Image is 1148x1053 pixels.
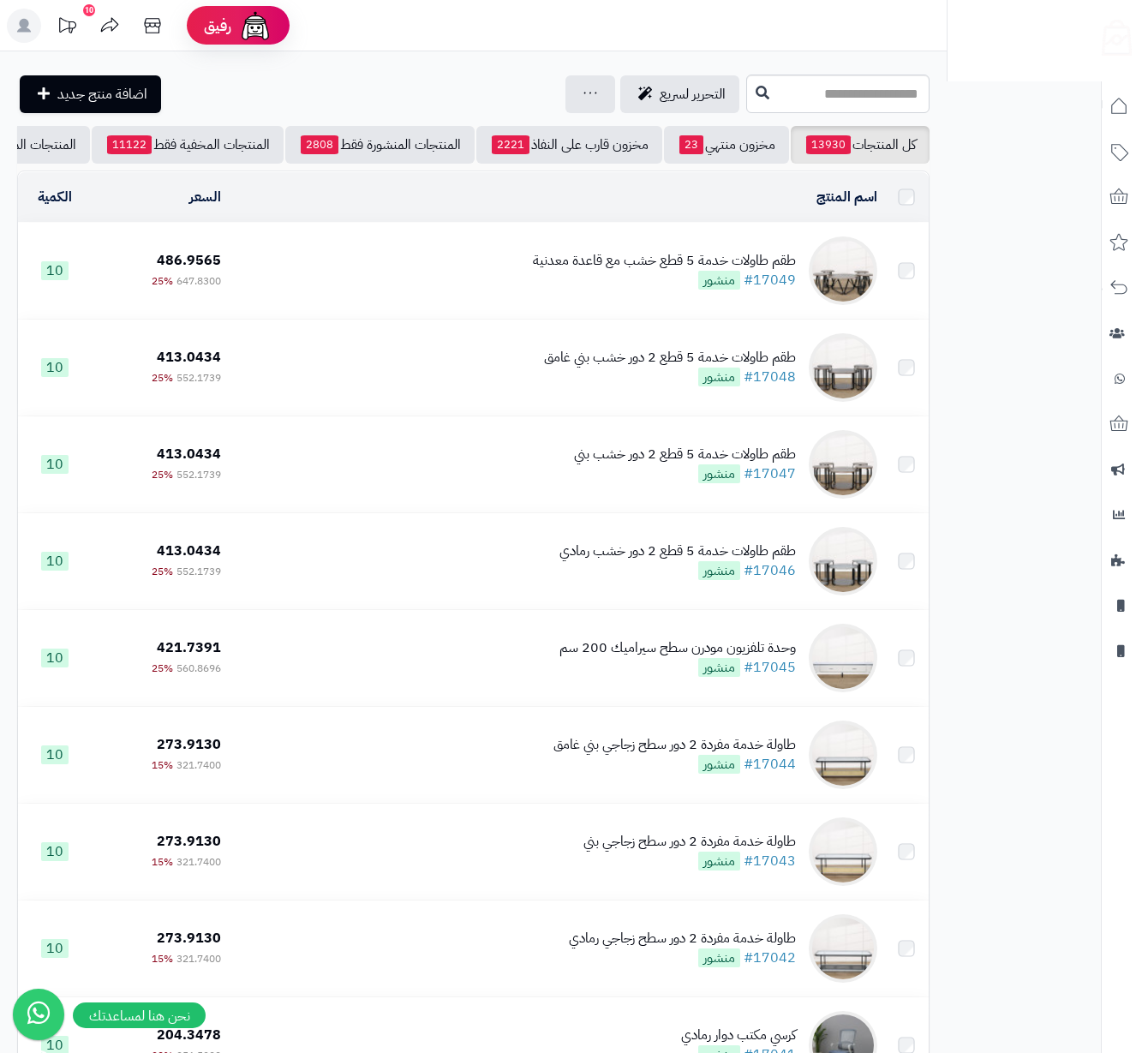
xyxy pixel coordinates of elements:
[809,624,877,692] img: وحدة تلفزيون مودرن سطح سيراميك 200 سم
[492,135,529,154] span: 2221
[698,948,740,967] span: منشور
[152,370,173,386] span: 25%
[176,273,221,289] span: 647.8300
[660,84,726,105] span: التحرير لسريع
[544,348,796,368] div: طقم طاولات خدمة 5 قطع 2 دور خشب بني غامق
[152,467,173,482] span: 25%
[152,757,173,773] span: 15%
[41,455,69,474] span: 10
[45,9,88,47] a: تحديثات المنصة
[791,126,930,164] a: كل المنتجات13930
[41,745,69,764] span: 10
[38,187,72,207] a: الكمية
[238,9,272,43] img: ai-face.png
[1091,13,1132,56] img: logo
[806,135,851,154] span: 13930
[809,817,877,886] img: طاولة خدمة مفردة 2 دور سطح زجاجي بني
[285,126,475,164] a: المنتجات المنشورة فقط2808
[698,852,740,871] span: منشور
[698,464,740,483] span: منشور
[698,658,740,677] span: منشور
[107,135,152,154] span: 11122
[744,270,796,290] a: #17049
[157,347,221,368] span: 413.0434
[152,273,173,289] span: 25%
[41,842,69,861] span: 10
[664,126,789,164] a: مخزون منتهي23
[204,15,231,36] span: رفيق
[176,854,221,870] span: 321.7400
[57,84,147,105] span: اضافة منتج جديد
[176,757,221,773] span: 321.7400
[157,734,221,755] span: 273.9130
[574,445,796,464] div: طقم طاولات خدمة 5 قطع 2 دور خشب بني
[176,467,221,482] span: 552.1739
[559,541,796,561] div: طقم طاولات خدمة 5 قطع 2 دور خشب رمادي
[301,135,338,154] span: 2808
[41,649,69,667] span: 10
[681,1026,796,1045] div: كرسي مكتب دوار رمادي
[583,832,796,852] div: طاولة خدمة مفردة 2 دور سطح زجاجي بني
[157,637,221,658] span: 421.7391
[152,564,173,579] span: 25%
[83,4,95,16] div: 10
[41,552,69,571] span: 10
[41,939,69,958] span: 10
[698,561,740,580] span: منشور
[176,564,221,579] span: 552.1739
[92,126,284,164] a: المنتجات المخفية فقط11122
[744,657,796,678] a: #17045
[809,236,877,305] img: طقم طاولات خدمة 5 قطع خشب مع قاعدة معدنية
[809,333,877,402] img: طقم طاولات خدمة 5 قطع 2 دور خشب بني غامق
[809,527,877,595] img: طقم طاولات خدمة 5 قطع 2 دور خشب رمادي
[698,755,740,774] span: منشور
[620,75,739,113] a: التحرير لسريع
[157,541,221,561] span: 413.0434
[152,854,173,870] span: 15%
[816,187,877,207] a: اسم المنتج
[157,928,221,948] span: 273.9130
[744,367,796,387] a: #17048
[744,560,796,581] a: #17046
[744,851,796,871] a: #17043
[157,831,221,852] span: 273.9130
[152,951,173,966] span: 15%
[41,358,69,377] span: 10
[157,444,221,464] span: 413.0434
[157,1025,221,1045] span: 204.3478
[569,929,796,948] div: طاولة خدمة مفردة 2 دور سطح زجاجي رمادي
[157,250,221,271] span: 486.9565
[176,951,221,966] span: 321.7400
[533,251,796,271] div: طقم طاولات خدمة 5 قطع خشب مع قاعدة معدنية
[744,754,796,775] a: #17044
[679,135,703,154] span: 23
[809,430,877,499] img: طقم طاولات خدمة 5 قطع 2 دور خشب بني
[553,735,796,755] div: طاولة خدمة مفردة 2 دور سطح زجاجي بني غامق
[189,187,221,207] a: السعر
[809,914,877,983] img: طاولة خدمة مفردة 2 دور سطح زجاجي رمادي
[176,370,221,386] span: 552.1739
[809,721,877,789] img: طاولة خدمة مفردة 2 دور سطح زجاجي بني غامق
[152,661,173,676] span: 25%
[20,75,161,113] a: اضافة منتج جديد
[744,948,796,968] a: #17042
[698,368,740,386] span: منشور
[559,638,796,658] div: وحدة تلفزيون مودرن سطح سيراميك 200 سم
[744,464,796,484] a: #17047
[176,661,221,676] span: 560.8696
[41,261,69,280] span: 10
[698,271,740,290] span: منشور
[476,126,662,164] a: مخزون قارب على النفاذ2221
